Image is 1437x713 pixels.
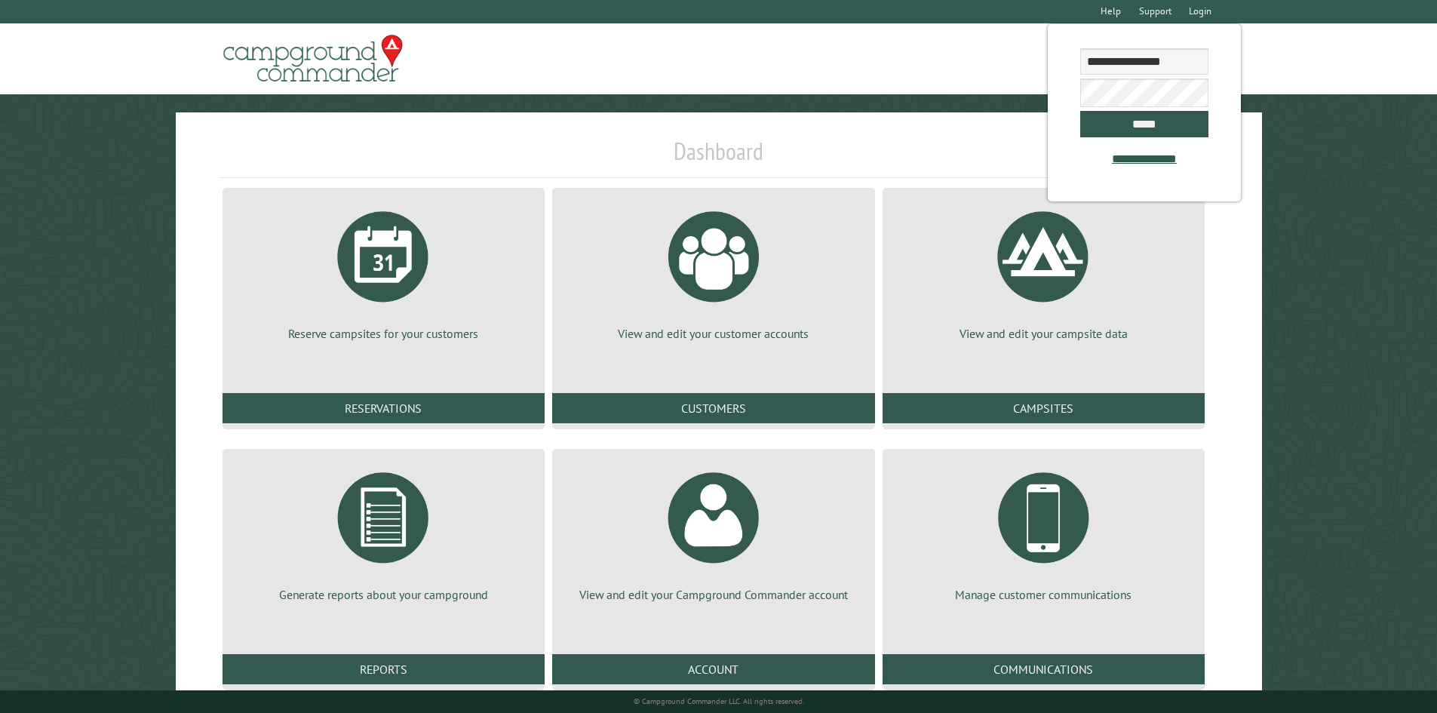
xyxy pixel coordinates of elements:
p: Reserve campsites for your customers [241,325,527,342]
a: View and edit your Campground Commander account [570,461,856,603]
a: Reservations [223,393,545,423]
p: View and edit your campsite data [901,325,1187,342]
a: Customers [552,393,874,423]
a: Generate reports about your campground [241,461,527,603]
a: View and edit your campsite data [901,200,1187,342]
p: View and edit your Campground Commander account [570,586,856,603]
h1: Dashboard [219,137,1219,178]
a: Communications [883,654,1205,684]
p: Manage customer communications [901,586,1187,603]
a: Manage customer communications [901,461,1187,603]
a: Campsites [883,393,1205,423]
img: Campground Commander [219,29,407,88]
a: View and edit your customer accounts [570,200,856,342]
a: Account [552,654,874,684]
small: © Campground Commander LLC. All rights reserved. [634,696,804,706]
p: Generate reports about your campground [241,586,527,603]
p: View and edit your customer accounts [570,325,856,342]
a: Reserve campsites for your customers [241,200,527,342]
a: Reports [223,654,545,684]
